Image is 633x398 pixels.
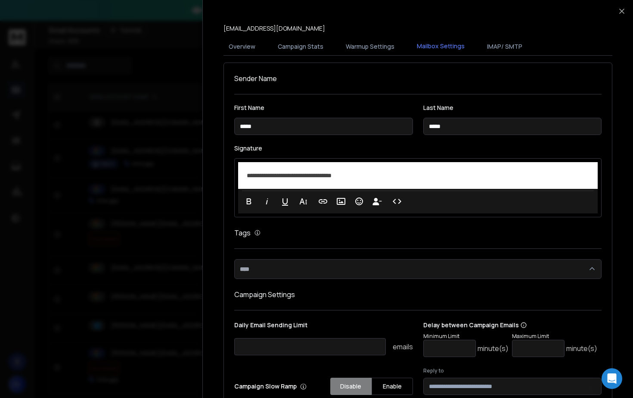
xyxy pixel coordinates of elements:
p: Maximum Limit [512,333,597,340]
p: Minimum Limit [423,333,509,340]
button: Underline (⌘U) [277,193,293,210]
button: Mailbox Settings [412,37,470,56]
div: Open Intercom Messenger [602,368,622,389]
h1: Campaign Settings [234,289,602,300]
p: Delay between Campaign Emails [423,321,597,329]
button: Warmup Settings [341,37,400,56]
h1: Sender Name [234,73,602,84]
button: Bold (⌘B) [241,193,257,210]
label: Signature [234,145,602,151]
label: Reply to [423,367,602,374]
button: Campaign Stats [273,37,329,56]
label: Last Name [423,105,602,111]
label: First Name [234,105,413,111]
p: Campaign Slow Ramp [234,382,307,391]
p: [EMAIL_ADDRESS][DOMAIN_NAME] [223,24,325,33]
p: Daily Email Sending Limit [234,321,413,333]
button: More Text [295,193,311,210]
button: Italic (⌘I) [259,193,275,210]
p: emails [393,342,413,352]
p: minute(s) [478,343,509,354]
p: minute(s) [566,343,597,354]
button: Overview [223,37,261,56]
h1: Tags [234,228,251,238]
button: Disable [330,378,372,395]
button: Insert Link (⌘K) [315,193,331,210]
button: Insert Unsubscribe Link [369,193,385,210]
button: IMAP/ SMTP [482,37,527,56]
button: Enable [372,378,413,395]
button: Emoticons [351,193,367,210]
button: Code View [389,193,405,210]
button: Insert Image (⌘P) [333,193,349,210]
